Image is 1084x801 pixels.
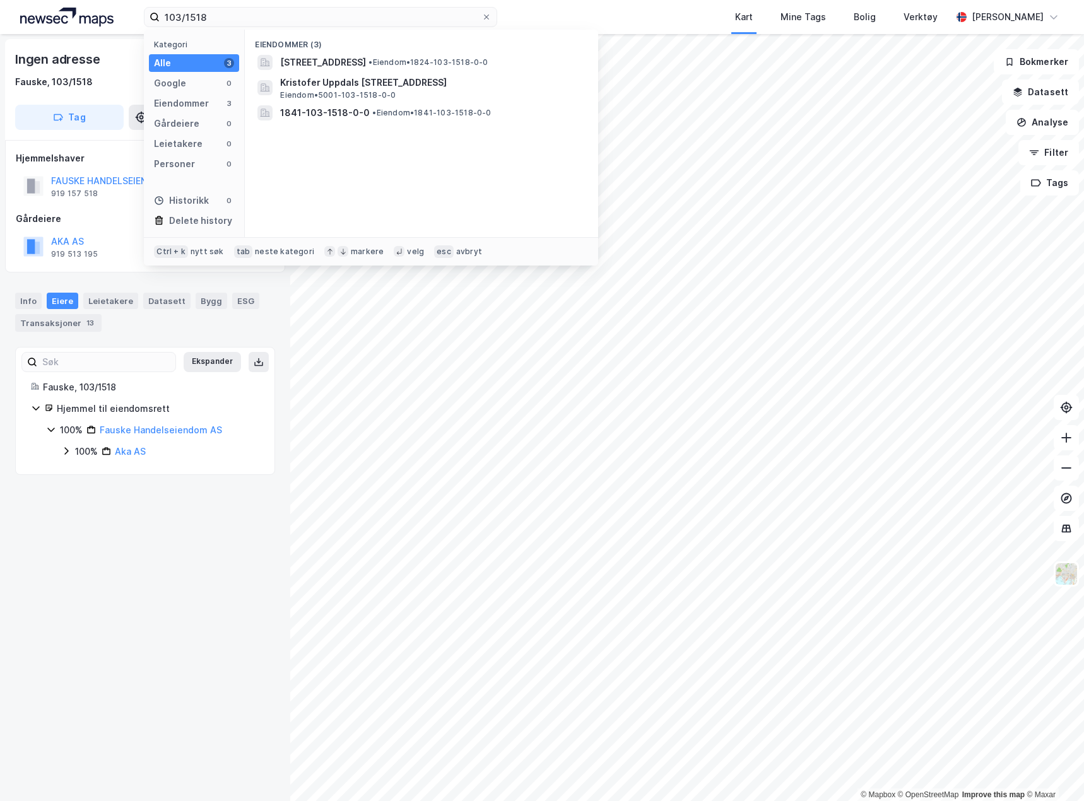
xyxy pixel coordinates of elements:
[224,139,234,149] div: 0
[1054,562,1078,586] img: Z
[154,156,195,172] div: Personer
[100,424,222,435] a: Fauske Handelseiendom AS
[962,790,1025,799] a: Improve this map
[16,211,274,226] div: Gårdeiere
[83,293,138,309] div: Leietakere
[255,247,314,257] div: neste kategori
[15,105,124,130] button: Tag
[51,249,98,259] div: 919 513 195
[1006,110,1079,135] button: Analyse
[154,76,186,91] div: Google
[368,57,372,67] span: •
[154,193,209,208] div: Historikk
[994,49,1079,74] button: Bokmerker
[234,245,253,258] div: tab
[1018,140,1079,165] button: Filter
[224,78,234,88] div: 0
[368,57,488,67] span: Eiendom • 1824-103-1518-0-0
[75,444,98,459] div: 100%
[781,9,826,25] div: Mine Tags
[15,49,102,69] div: Ingen adresse
[904,9,938,25] div: Verktøy
[224,159,234,169] div: 0
[51,189,98,199] div: 919 157 518
[854,9,876,25] div: Bolig
[372,108,491,118] span: Eiendom • 1841-103-1518-0-0
[1021,740,1084,801] div: Kontrollprogram for chat
[84,317,97,329] div: 13
[57,401,259,416] div: Hjemmel til eiendomsrett
[280,90,396,100] span: Eiendom • 5001-103-1518-0-0
[224,58,234,68] div: 3
[245,30,598,52] div: Eiendommer (3)
[456,247,482,257] div: avbryt
[280,55,366,70] span: [STREET_ADDRESS]
[15,293,42,309] div: Info
[154,245,188,258] div: Ctrl + k
[143,293,191,309] div: Datasett
[15,314,102,332] div: Transaksjoner
[232,293,259,309] div: ESG
[37,353,175,371] input: Søk
[224,98,234,108] div: 3
[184,352,241,372] button: Ekspander
[43,380,259,395] div: Fauske, 103/1518
[280,105,370,120] span: 1841-103-1518-0-0
[1002,79,1079,105] button: Datasett
[224,119,234,129] div: 0
[861,790,895,799] a: Mapbox
[169,213,232,228] div: Delete history
[191,247,224,257] div: nytt søk
[972,9,1044,25] div: [PERSON_NAME]
[47,293,78,309] div: Eiere
[351,247,384,257] div: markere
[154,96,209,111] div: Eiendommer
[16,151,274,166] div: Hjemmelshaver
[60,423,83,438] div: 100%
[154,40,239,49] div: Kategori
[20,8,114,26] img: logo.a4113a55bc3d86da70a041830d287a7e.svg
[1021,740,1084,801] iframe: Chat Widget
[160,8,481,26] input: Søk på adresse, matrikkel, gårdeiere, leietakere eller personer
[407,247,424,257] div: velg
[154,56,171,71] div: Alle
[1020,170,1079,196] button: Tags
[735,9,753,25] div: Kart
[154,136,203,151] div: Leietakere
[196,293,227,309] div: Bygg
[372,108,376,117] span: •
[115,446,146,457] a: Aka AS
[434,245,454,258] div: esc
[224,196,234,206] div: 0
[280,75,583,90] span: Kristofer Uppdals [STREET_ADDRESS]
[898,790,959,799] a: OpenStreetMap
[15,74,93,90] div: Fauske, 103/1518
[154,116,199,131] div: Gårdeiere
